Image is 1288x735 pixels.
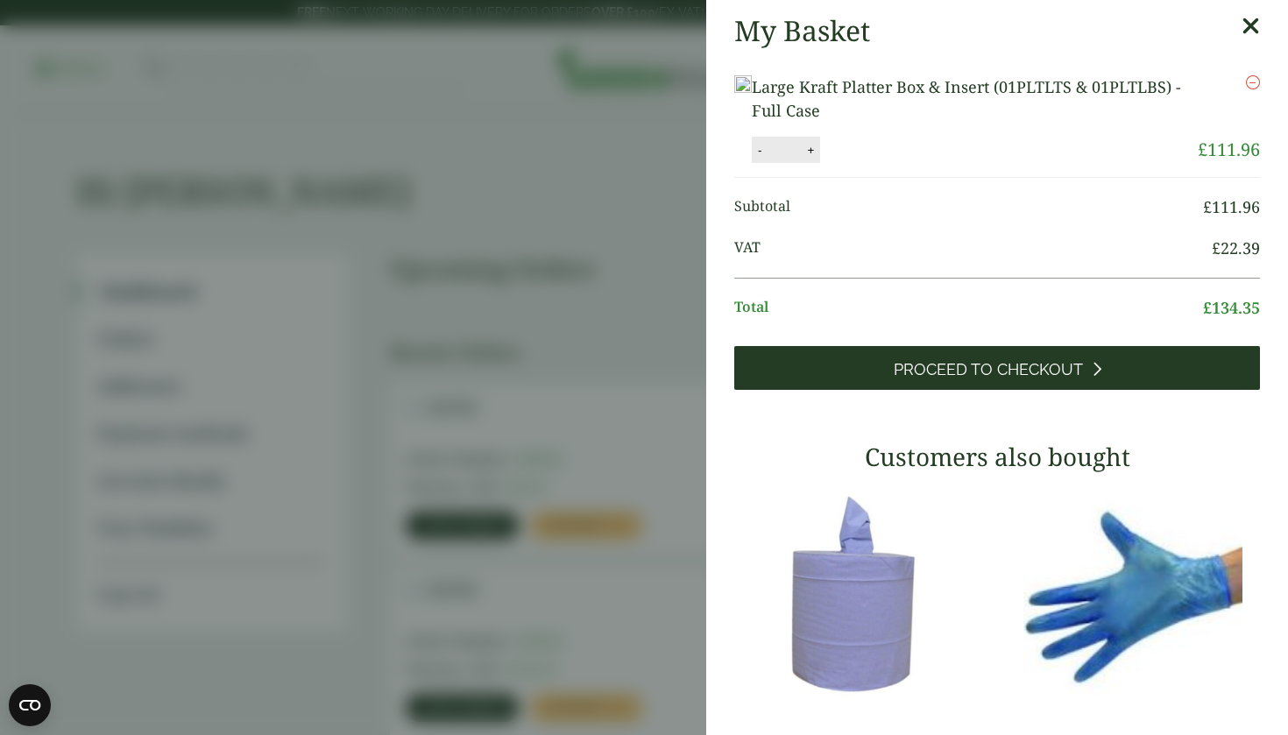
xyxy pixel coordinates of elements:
span: £ [1203,297,1212,318]
a: Large Kraft Platter Box & Insert (01PLTLTS & 01PLTLBS) - Full Case [752,76,1181,121]
h3: Customers also bought [734,442,1260,472]
span: Total [734,296,1203,320]
bdi: 22.39 [1212,237,1260,258]
a: Remove this item [1246,75,1260,89]
span: Subtotal [734,195,1203,219]
span: £ [1203,196,1212,217]
button: Open CMP widget [9,684,51,726]
h2: My Basket [734,14,870,47]
span: Proceed to Checkout [894,360,1083,379]
span: £ [1212,237,1221,258]
bdi: 111.96 [1203,196,1260,217]
bdi: 134.35 [1203,297,1260,318]
bdi: 111.96 [1198,138,1260,161]
button: + [802,143,819,158]
a: Proceed to Checkout [734,346,1260,390]
img: 4130015J-Blue-Vinyl-Powder-Free-Gloves-Medium [1006,484,1260,703]
span: £ [1198,138,1207,161]
span: VAT [734,237,1212,260]
img: 3630017-2-Ply-Blue-Centre-Feed-104m [734,484,988,703]
button: - [753,143,767,158]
